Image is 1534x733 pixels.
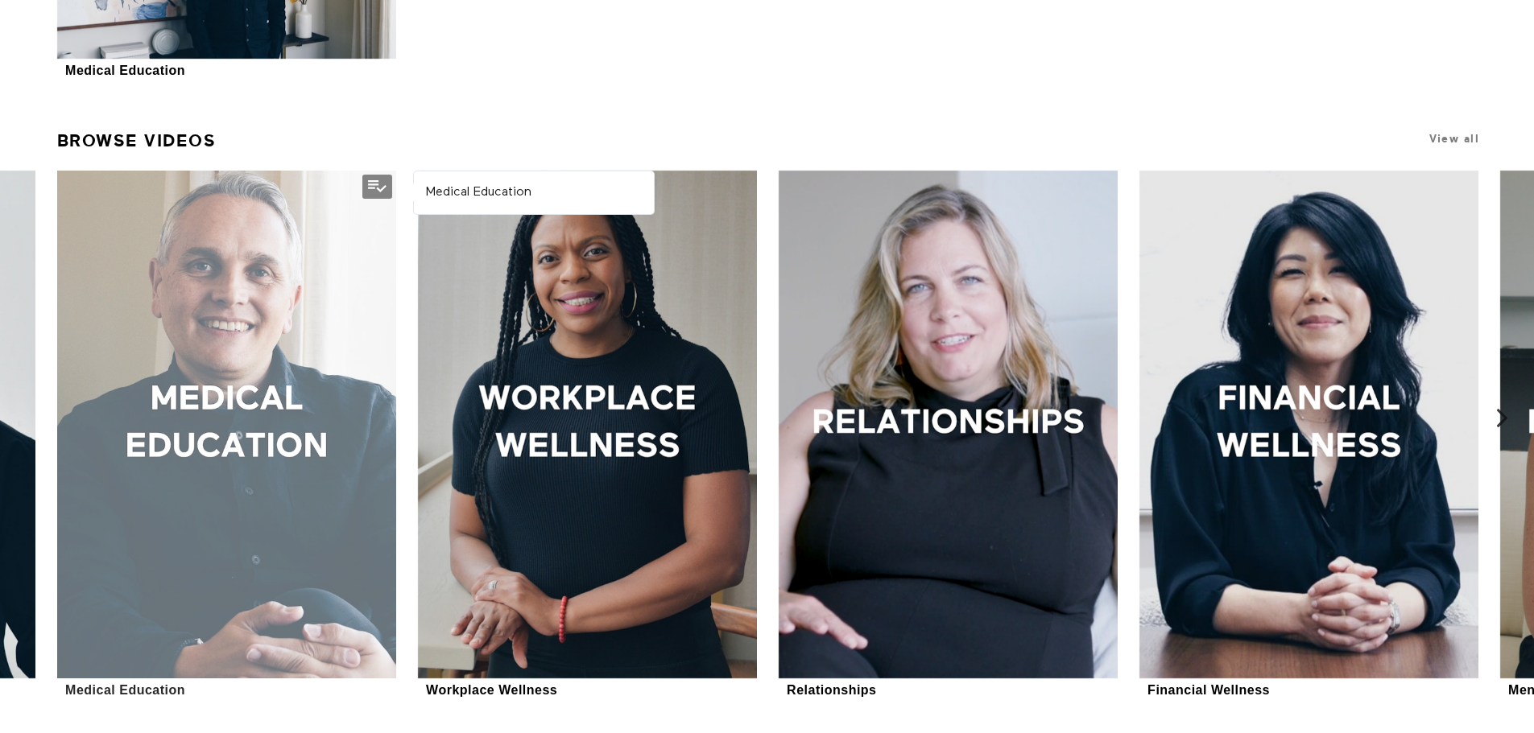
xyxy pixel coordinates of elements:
a: Workplace WellnessWorkplace Wellness [418,171,757,701]
button: Remove from my list [362,175,392,199]
div: Financial Wellness [1147,682,1270,698]
div: Relationships [787,682,876,698]
a: Financial WellnessFinancial Wellness [1139,171,1478,701]
strong: Medical Education [426,186,531,199]
a: Medical EducationMedical Education [57,171,396,701]
a: Browse Videos [57,124,217,158]
div: Workplace Wellness [426,682,557,698]
div: Medical Education [65,682,185,698]
a: RelationshipsRelationships [779,171,1118,701]
a: View all [1429,133,1479,145]
div: Medical Education [65,63,185,78]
